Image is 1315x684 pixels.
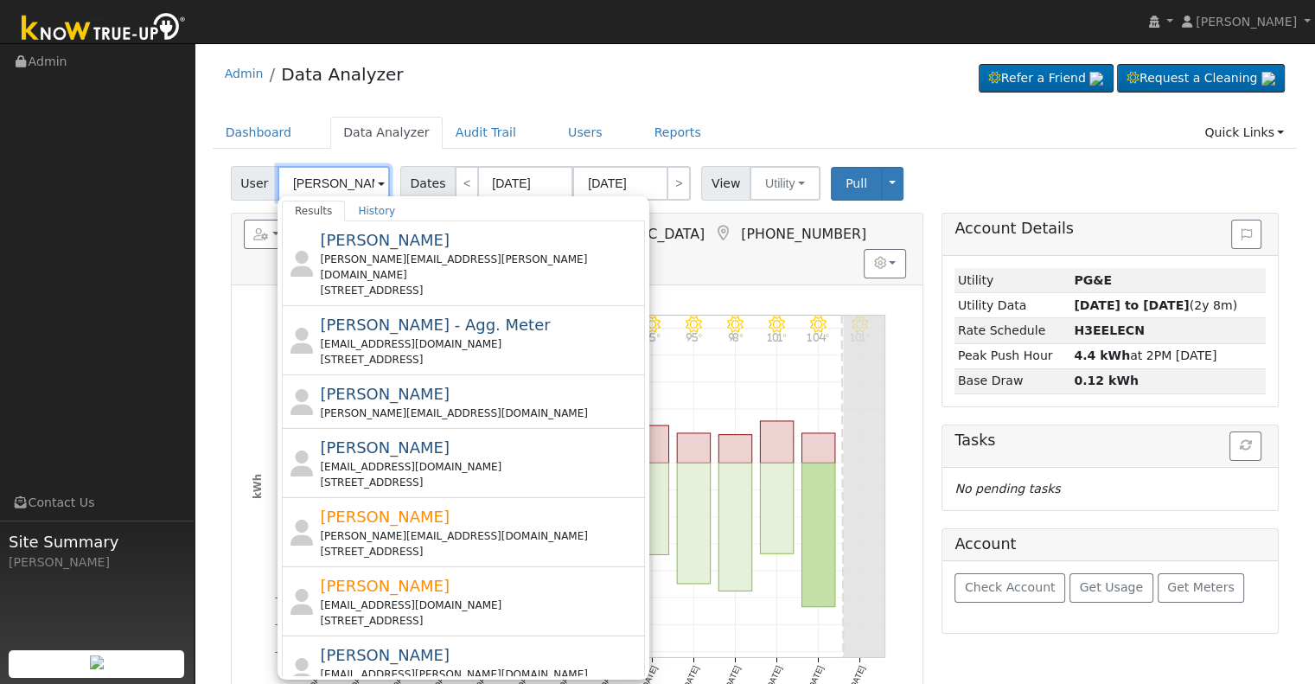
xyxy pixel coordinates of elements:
span: Pull [846,176,867,190]
div: [PERSON_NAME] [9,553,185,572]
i: No pending tasks [954,482,1060,495]
rect: onclick="" [718,434,751,463]
text: -12 [275,619,287,629]
td: Base Draw [954,368,1070,393]
i: 8/31 - Clear [769,316,785,332]
p: 95° [679,332,708,342]
i: 8/28 - Clear [644,316,661,332]
button: Check Account [954,573,1065,603]
a: Request a Cleaning [1117,64,1285,93]
a: Admin [225,67,264,80]
rect: onclick="" [635,425,668,463]
span: Get Usage [1080,580,1143,594]
a: Data Analyzer [330,117,443,149]
span: [PERSON_NAME] [1196,15,1297,29]
h5: Account Details [954,220,1266,238]
strong: 4.4 kWh [1074,348,1130,362]
p: 104° [804,332,833,342]
img: Know True-Up [13,10,195,48]
p: 101° [762,332,791,342]
rect: onclick="" [677,433,710,463]
button: Get Usage [1069,573,1153,603]
rect: onclick="" [635,463,668,554]
rect: onclick="" [760,421,793,463]
span: [PERSON_NAME] [320,438,450,457]
img: retrieve [90,655,104,669]
strong: [DATE] to [DATE] [1074,298,1189,312]
a: Refer a Friend [979,64,1114,93]
div: [EMAIL_ADDRESS][DOMAIN_NAME] [320,598,641,613]
a: Reports [642,117,714,149]
rect: onclick="" [760,463,793,553]
span: View [701,166,750,201]
div: [STREET_ADDRESS] [320,613,641,629]
div: [PERSON_NAME][EMAIL_ADDRESS][PERSON_NAME][DOMAIN_NAME] [320,252,641,283]
td: at 2PM [DATE] [1071,343,1267,368]
button: Refresh [1229,431,1261,461]
a: Dashboard [213,117,305,149]
span: [PERSON_NAME] [320,577,450,595]
h5: Account [954,535,1016,553]
p: 95° [637,332,667,342]
span: [PERSON_NAME] [320,508,450,526]
a: Users [555,117,616,149]
p: 98° [720,332,750,342]
td: Utility Data [954,293,1070,318]
a: Data Analyzer [281,64,403,85]
span: Get Meters [1167,580,1235,594]
a: Results [282,201,346,221]
div: [EMAIL_ADDRESS][DOMAIN_NAME] [320,336,641,352]
span: Check Account [965,580,1056,594]
span: [PERSON_NAME] [320,385,450,403]
div: [STREET_ADDRESS] [320,352,641,368]
rect: onclick="" [677,463,710,584]
div: [STREET_ADDRESS] [320,475,641,490]
strong: ID: 16127411, authorized: 02/03/25 [1074,273,1112,287]
a: Map [713,225,732,242]
text: -14 [275,646,288,655]
div: [STREET_ADDRESS] [320,544,641,559]
span: [PHONE_NUMBER] [741,226,866,242]
h5: Tasks [954,431,1266,450]
rect: onclick="" [801,463,834,606]
button: Issue History [1231,220,1261,249]
button: Utility [750,166,820,201]
a: < [455,166,479,201]
span: [PERSON_NAME] - Agg. Meter [320,316,550,334]
input: Select a User [278,166,390,201]
div: [PERSON_NAME][EMAIL_ADDRESS][DOMAIN_NAME] [320,406,641,421]
button: Pull [831,167,882,201]
td: Rate Schedule [954,318,1070,343]
img: retrieve [1261,72,1275,86]
div: [EMAIL_ADDRESS][DOMAIN_NAME] [320,459,641,475]
rect: onclick="" [801,433,834,463]
text: -10 [275,592,288,602]
a: History [345,201,408,221]
td: Utility [954,268,1070,293]
button: Get Meters [1158,573,1245,603]
i: 8/29 - Clear [686,316,702,332]
td: Peak Push Hour [954,343,1070,368]
span: (2y 8m) [1074,298,1237,312]
rect: onclick="" [718,463,751,591]
i: 9/01 - Clear [810,316,827,332]
span: [PERSON_NAME] [320,646,450,664]
span: User [231,166,278,201]
strong: K [1074,323,1145,337]
a: Audit Trail [443,117,529,149]
div: [STREET_ADDRESS] [320,283,641,298]
text: kWh [251,474,263,499]
span: [PERSON_NAME] [320,231,450,249]
i: 8/30 - Clear [727,316,744,332]
span: Dates [400,166,456,201]
div: [EMAIL_ADDRESS][PERSON_NAME][DOMAIN_NAME] [320,667,641,682]
span: Site Summary [9,530,185,553]
a: > [667,166,691,201]
strong: 0.12 kWh [1074,374,1139,387]
img: retrieve [1089,72,1103,86]
div: [PERSON_NAME][EMAIL_ADDRESS][DOMAIN_NAME] [320,528,641,544]
a: Quick Links [1191,117,1297,149]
